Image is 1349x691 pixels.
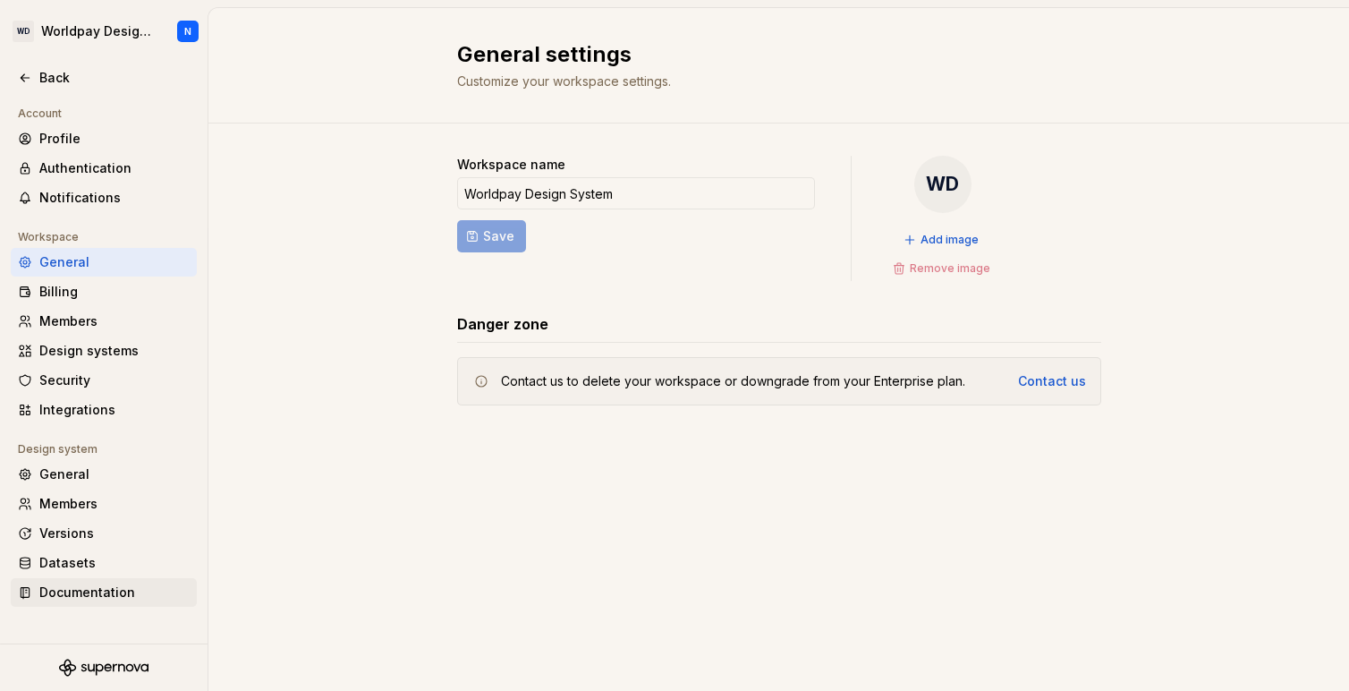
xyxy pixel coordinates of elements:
[39,371,190,389] div: Security
[39,525,190,542] div: Versions
[11,226,86,248] div: Workspace
[39,465,190,483] div: General
[11,277,197,306] a: Billing
[11,248,197,277] a: General
[11,578,197,607] a: Documentation
[1018,372,1086,390] a: Contact us
[39,283,190,301] div: Billing
[11,519,197,548] a: Versions
[457,156,565,174] label: Workspace name
[4,12,204,51] button: WDWorldpay Design SystemN
[11,154,197,183] a: Authentication
[11,183,197,212] a: Notifications
[39,69,190,87] div: Back
[11,337,197,365] a: Design systems
[11,549,197,577] a: Datasets
[39,495,190,513] div: Members
[11,490,197,518] a: Members
[11,439,105,460] div: Design system
[39,584,190,601] div: Documentation
[39,189,190,207] div: Notifications
[11,64,197,92] a: Back
[184,24,191,38] div: N
[457,73,671,89] span: Customize your workspace settings.
[41,22,156,40] div: Worldpay Design System
[59,659,148,677] svg: Supernova Logo
[39,554,190,572] div: Datasets
[457,313,548,335] h3: Danger zone
[39,312,190,330] div: Members
[39,130,190,148] div: Profile
[11,366,197,395] a: Security
[457,40,1080,69] h2: General settings
[898,227,987,252] button: Add image
[39,342,190,360] div: Design systems
[914,156,971,213] div: WD
[39,253,190,271] div: General
[501,372,965,390] div: Contact us to delete your workspace or downgrade from your Enterprise plan.
[11,124,197,153] a: Profile
[13,21,34,42] div: WD
[11,307,197,336] a: Members
[39,159,190,177] div: Authentication
[11,103,69,124] div: Account
[11,460,197,489] a: General
[11,396,197,424] a: Integrations
[921,233,979,247] span: Add image
[39,401,190,419] div: Integrations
